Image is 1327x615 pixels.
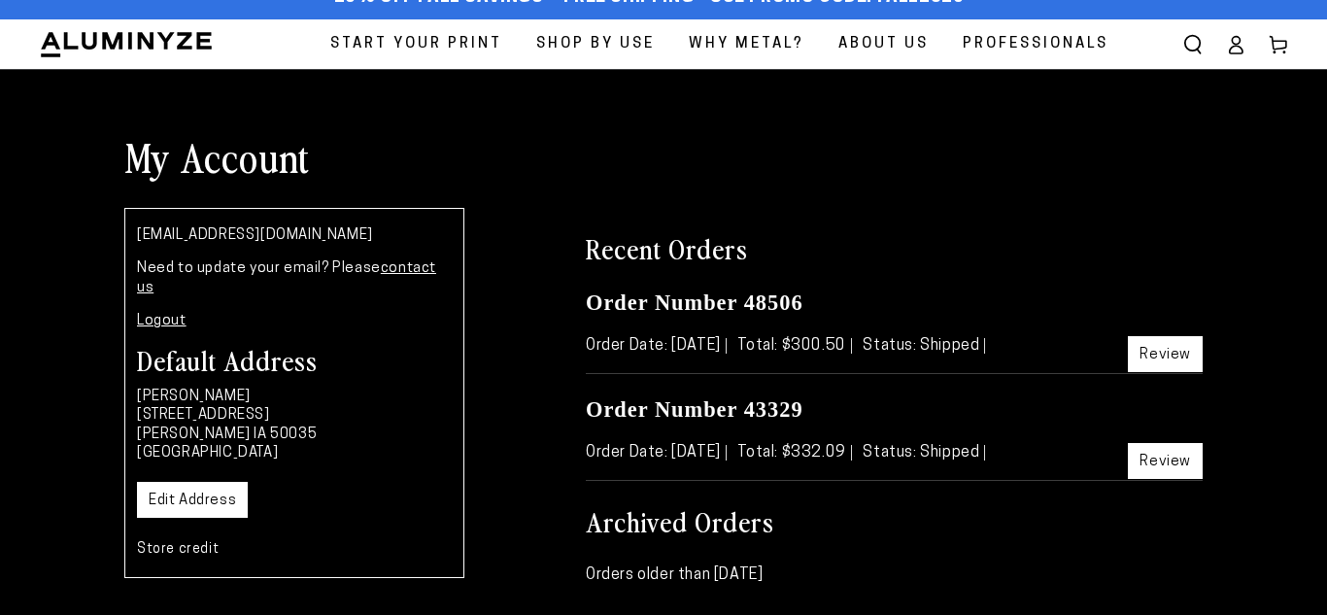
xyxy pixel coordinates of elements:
h3: Default Address [137,346,452,373]
p: Orders older than [DATE] [586,562,1203,590]
a: Order Number 48506 [586,290,803,315]
span: Status: Shipped [863,445,985,461]
a: Shop By Use [522,19,669,69]
h1: My Account [124,131,1203,182]
a: About Us [824,19,943,69]
span: Order Date: [DATE] [586,445,727,461]
span: Why Metal? [689,31,804,57]
p: [PERSON_NAME] [STREET_ADDRESS] [PERSON_NAME] IA 50035 [GEOGRAPHIC_DATA] [137,388,452,463]
a: Why Metal? [674,19,819,69]
h2: Recent Orders [586,230,1203,265]
span: Status: Shipped [863,338,985,354]
span: Start Your Print [330,31,502,57]
span: Shop By Use [536,31,655,57]
a: Review [1128,443,1203,479]
a: contact us [137,261,436,295]
a: Professionals [948,19,1123,69]
summary: Search our site [1172,23,1214,66]
h2: Archived Orders [586,503,1203,538]
span: Professionals [963,31,1108,57]
a: Logout [137,314,187,328]
a: Review [1128,336,1203,372]
span: Total: $332.09 [737,445,851,461]
a: Store credit [137,542,219,557]
p: [EMAIL_ADDRESS][DOMAIN_NAME] [137,226,452,246]
img: Aluminyze [39,30,214,59]
a: Edit Address [137,482,248,518]
span: Total: $300.50 [737,338,851,354]
span: About Us [838,31,929,57]
a: Start Your Print [316,19,517,69]
p: Need to update your email? Please [137,259,452,297]
span: Order Date: [DATE] [586,338,727,354]
a: Order Number 43329 [586,397,803,422]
